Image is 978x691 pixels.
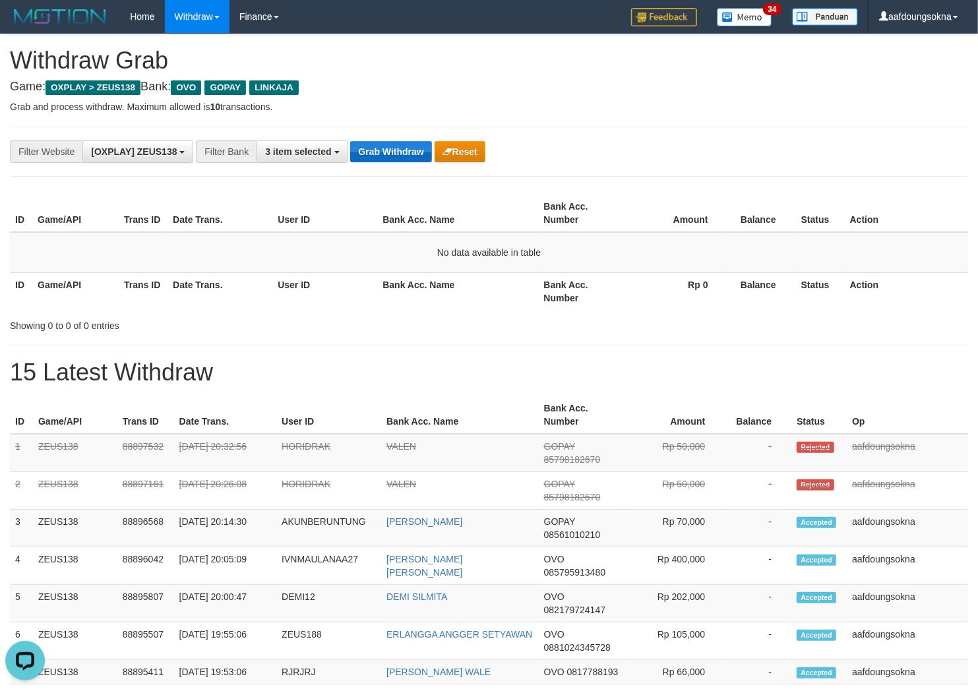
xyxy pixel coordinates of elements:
th: Date Trans. [174,396,277,434]
th: Amount [625,396,725,434]
td: HORIDRAK [276,434,381,472]
p: Grab and process withdraw. Maximum allowed is transactions. [10,100,968,113]
div: Filter Website [10,140,82,163]
td: Rp 70,000 [625,510,725,547]
td: ZEUS138 [33,510,117,547]
span: Accepted [797,592,836,603]
td: Rp 50,000 [625,434,725,472]
span: Rejected [797,479,834,491]
span: Accepted [797,630,836,641]
span: Copy 85798182670 to clipboard [544,492,601,502]
td: [DATE] 20:26:08 [174,472,277,510]
th: Trans ID [117,396,174,434]
td: 88895507 [117,622,174,660]
span: 3 item selected [265,146,331,157]
button: Reset [435,141,485,162]
h1: Withdraw Grab [10,47,968,74]
th: Bank Acc. Number [539,396,625,434]
td: 88895411 [117,660,174,684]
th: Bank Acc. Name [377,195,538,232]
a: [PERSON_NAME] [386,516,462,527]
th: User ID [272,272,377,310]
td: [DATE] 20:32:56 [174,434,277,472]
td: 6 [10,622,33,660]
td: 3 [10,510,33,547]
span: Copy 08561010210 to clipboard [544,529,601,540]
div: Filter Bank [196,140,257,163]
th: Bank Acc. Number [539,272,625,310]
td: - [725,585,791,622]
span: OVO [544,667,565,677]
th: Amount [625,195,728,232]
td: - [725,510,791,547]
span: GOPAY [544,441,575,452]
span: OVO [544,554,565,564]
td: HORIDRAK [276,472,381,510]
th: Game/API [33,396,117,434]
strong: 10 [210,102,220,112]
h1: 15 Latest Withdraw [10,359,968,386]
th: Rp 0 [625,272,728,310]
td: Rp 66,000 [625,660,725,684]
td: - [725,434,791,472]
td: aafdoungsokna [847,510,968,547]
td: ZEUS138 [33,434,117,472]
img: Feedback.jpg [631,8,697,26]
td: - [725,660,791,684]
td: ZEUS138 [33,585,117,622]
th: ID [10,195,32,232]
td: IVNMAULANAA27 [276,547,381,585]
th: Trans ID [119,195,168,232]
td: aafdoungsokna [847,660,968,684]
td: [DATE] 19:55:06 [174,622,277,660]
span: Accepted [797,667,836,678]
th: Status [796,272,845,310]
span: OVO [171,80,201,95]
a: ERLANGGA ANGGER SETYAWAN [386,629,532,640]
th: Action [845,195,968,232]
button: Open LiveChat chat widget [5,5,45,45]
td: [DATE] 20:05:09 [174,547,277,585]
span: LINKAJA [249,80,299,95]
td: [DATE] 19:53:06 [174,660,277,684]
td: 88896042 [117,547,174,585]
td: AKUNBERUNTUNG [276,510,381,547]
td: - [725,547,791,585]
span: GOPAY [544,516,575,527]
span: Accepted [797,517,836,528]
span: GOPAY [544,479,575,489]
a: [PERSON_NAME] WALE [386,667,491,677]
th: Trans ID [119,272,168,310]
span: Copy 0817788193 to clipboard [567,667,619,677]
img: Button%20Memo.svg [717,8,772,26]
th: Balance [728,195,796,232]
td: 88895807 [117,585,174,622]
th: Status [796,195,845,232]
td: 88897532 [117,434,174,472]
a: VALEN [386,479,416,489]
td: Rp 105,000 [625,622,725,660]
button: [OXPLAY] ZEUS138 [82,140,193,163]
span: 34 [763,3,781,15]
th: Balance [725,396,791,434]
td: RJRJRJ [276,660,381,684]
td: 1 [10,434,33,472]
td: aafdoungsokna [847,472,968,510]
span: OVO [544,629,565,640]
span: Rejected [797,442,834,453]
span: Accepted [797,555,836,566]
th: ID [10,272,32,310]
h4: Game: Bank: [10,80,968,94]
button: 3 item selected [257,140,348,163]
td: [DATE] 20:14:30 [174,510,277,547]
th: User ID [272,195,377,232]
td: ZEUS138 [33,472,117,510]
td: aafdoungsokna [847,434,968,472]
a: [PERSON_NAME] [PERSON_NAME] [386,554,462,578]
td: Rp 202,000 [625,585,725,622]
th: Balance [728,272,796,310]
th: Bank Acc. Number [539,195,625,232]
img: panduan.png [792,8,858,26]
td: 2 [10,472,33,510]
td: ZEUS138 [33,547,117,585]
